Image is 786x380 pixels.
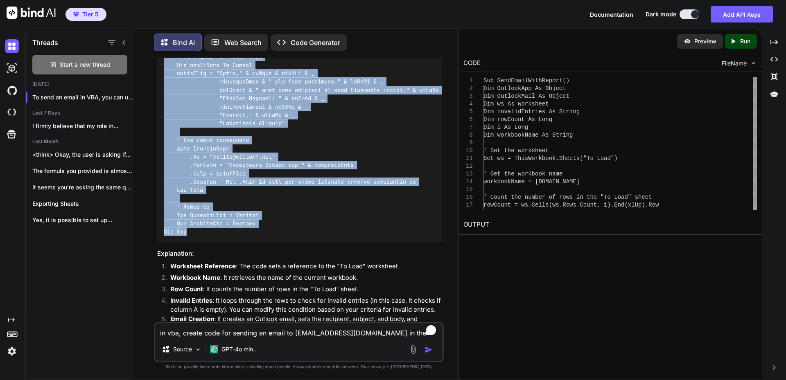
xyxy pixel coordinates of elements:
p: The formula you provided is almost correct... [32,167,134,175]
p: Bind AI [173,38,195,47]
button: Add API Keys [711,6,773,22]
div: 10 [463,147,473,155]
h1: Threads [32,38,58,47]
img: darkChat [5,39,19,53]
span: ' Count the number of rows in the "To Load" sh [483,194,641,200]
span: Dim rowCount As Long [483,116,552,123]
h2: [DATE] [26,81,134,88]
li: : It creates an Outlook email, sets the recipient, subject, and body, and displays the email. You... [164,315,442,342]
img: premium [73,12,79,17]
div: 14 [463,178,473,186]
img: attachment [409,345,418,354]
h2: Last 7 Days [26,110,134,116]
div: 4 [463,100,473,108]
li: : The code sets a reference to the "To Load" worksheet. [164,262,442,273]
span: Dim OutlookMail As Object [483,93,569,99]
li: : It retrieves the name of the current workbook. [164,273,442,285]
p: It seems you're asking the same question... [32,183,134,191]
p: Run [740,37,750,45]
span: ).Row [641,202,659,208]
p: I firmly believe that my role in... [32,122,134,130]
span: FileName [722,59,747,67]
div: 16 [463,193,473,201]
li: : It loops through the rows to check for invalid entries (in this case, it checks if column A is ... [164,296,442,315]
button: Documentation [590,10,633,19]
div: CODE [463,58,481,68]
p: Web Search [224,38,262,47]
span: rowCount = ws.Cells(ws.Rows.Count, 1).End(xlUp [483,202,641,208]
span: Dim invalidEntries As String [483,108,580,115]
h3: Explanation: [157,249,442,259]
span: Tier 5 [82,10,99,18]
p: Preview [694,37,716,45]
span: Start a new thread [60,61,110,69]
div: 8 [463,131,473,139]
textarea: To enrich screen reader interactions, please activate Accessibility in Grammarly extension settings [155,323,443,338]
img: chevron down [750,60,757,67]
li: : It counts the number of rows in the "To Load" sheet. [164,285,442,296]
strong: Worksheet Reference [170,262,236,270]
span: Set ws = ThisWorkbook.Sheets("To Load") [483,155,618,162]
span: Dim i As Long [483,124,528,130]
div: 13 [463,170,473,178]
div: 2 [463,85,473,92]
span: Sub SendEmailWithReport() [483,77,569,84]
img: darkAi-studio [5,61,19,75]
div: 7 [463,124,473,131]
strong: Workbook Name [170,274,220,281]
div: 5 [463,108,473,116]
span: Dark mode [646,10,676,18]
strong: Row Count [170,285,203,293]
div: 6 [463,116,473,124]
img: GPT-4o mini [210,345,218,353]
p: Yes, it is possible to set up... [32,216,134,224]
div: 1 [463,77,473,85]
span: eet [641,194,652,200]
p: Bind can provide inaccurate information, including about people. Always double-check its answers.... [154,364,444,370]
strong: Email Creation [170,315,214,323]
button: premiumTier 5 [65,8,106,21]
span: Documentation [590,11,633,18]
h2: OUTPUT [458,215,762,234]
p: GPT-4o min.. [221,345,256,353]
p: Source [173,345,192,353]
span: ' Get the workbook name [483,171,562,177]
div: 12 [463,162,473,170]
div: 3 [463,92,473,100]
img: cloudideIcon [5,106,19,119]
div: 11 [463,155,473,162]
img: icon [425,346,433,354]
span: Dim OutlookApp As Object [483,85,566,92]
p: <think> Okay, the user is asking if... [32,151,134,159]
span: workbookName = [DOMAIN_NAME] [483,178,580,185]
img: Bind AI [7,7,56,19]
img: Pick Models [194,346,201,353]
p: To send an email in VBA, you can use the... [32,93,134,101]
span: ' Set the worksheet [483,147,549,154]
h2: Last Month [26,138,134,145]
div: 18 [463,209,473,217]
img: settings [5,344,19,358]
p: Code Generator [291,38,340,47]
div: 17 [463,201,473,209]
div: 9 [463,139,473,147]
strong: Invalid Entries [170,297,212,304]
span: Dim ws As Worksheet [483,101,549,107]
img: githubDark [5,83,19,97]
span: Dim workbookName As String [483,132,573,138]
p: Exporting Sheets [32,200,134,208]
div: 15 [463,186,473,193]
img: preview [684,38,691,45]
